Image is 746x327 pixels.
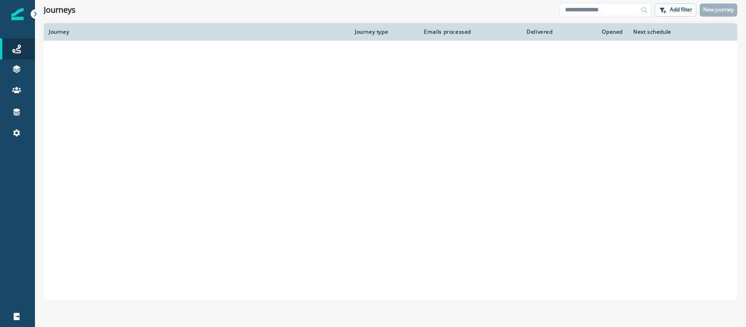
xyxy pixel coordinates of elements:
div: Opened [563,28,623,35]
img: Inflection [11,8,24,20]
button: New journey [700,3,737,17]
div: Journey [49,28,344,35]
div: Emails processed [420,28,471,35]
h1: Journeys [44,5,76,15]
div: Delivered [482,28,553,35]
p: Add filter [670,7,692,13]
div: Journey type [355,28,410,35]
button: Add filter [655,3,696,17]
div: Next schedule [633,28,710,35]
p: New journey [703,7,734,13]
